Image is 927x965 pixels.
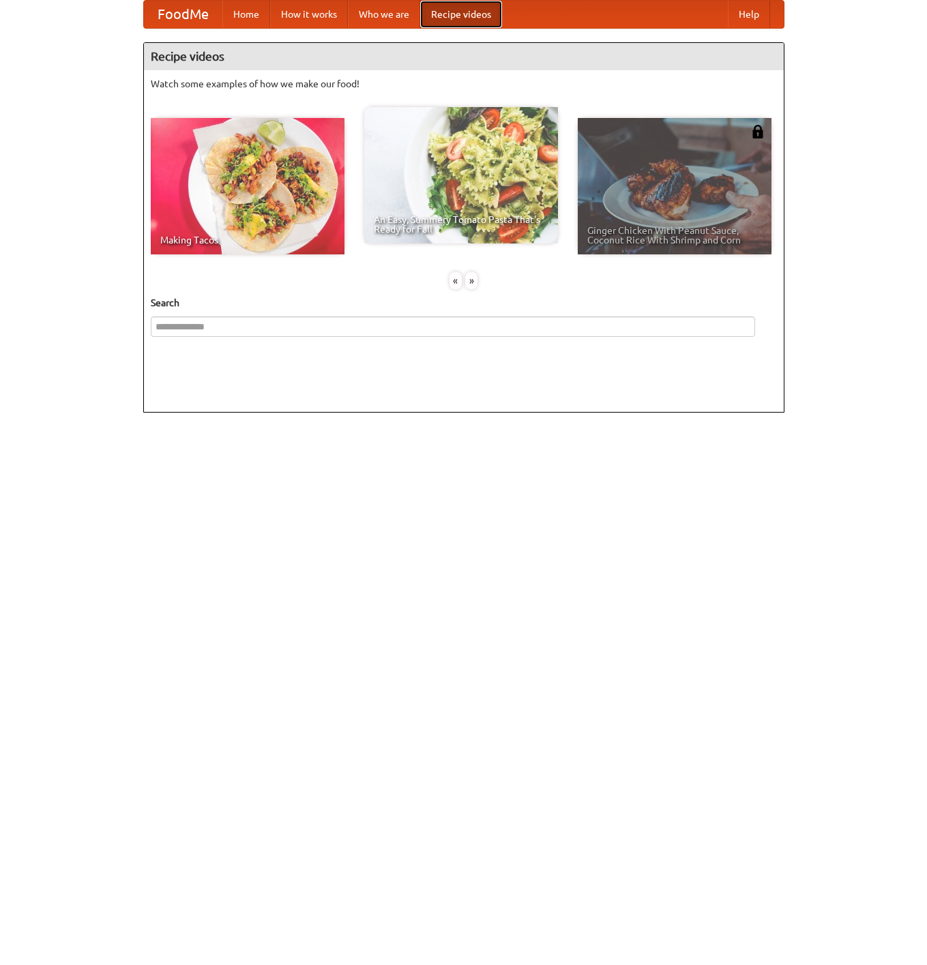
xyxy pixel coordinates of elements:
img: 483408.png [751,125,765,138]
a: An Easy, Summery Tomato Pasta That's Ready for Fall [364,107,558,243]
a: Help [728,1,770,28]
h4: Recipe videos [144,43,784,70]
span: Making Tacos [160,235,335,245]
div: » [465,272,477,289]
div: « [450,272,462,289]
a: Making Tacos [151,118,344,254]
h5: Search [151,296,777,310]
a: Recipe videos [420,1,502,28]
span: An Easy, Summery Tomato Pasta That's Ready for Fall [374,215,548,234]
a: FoodMe [144,1,222,28]
a: Who we are [348,1,420,28]
a: Home [222,1,270,28]
p: Watch some examples of how we make our food! [151,77,777,91]
a: How it works [270,1,348,28]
